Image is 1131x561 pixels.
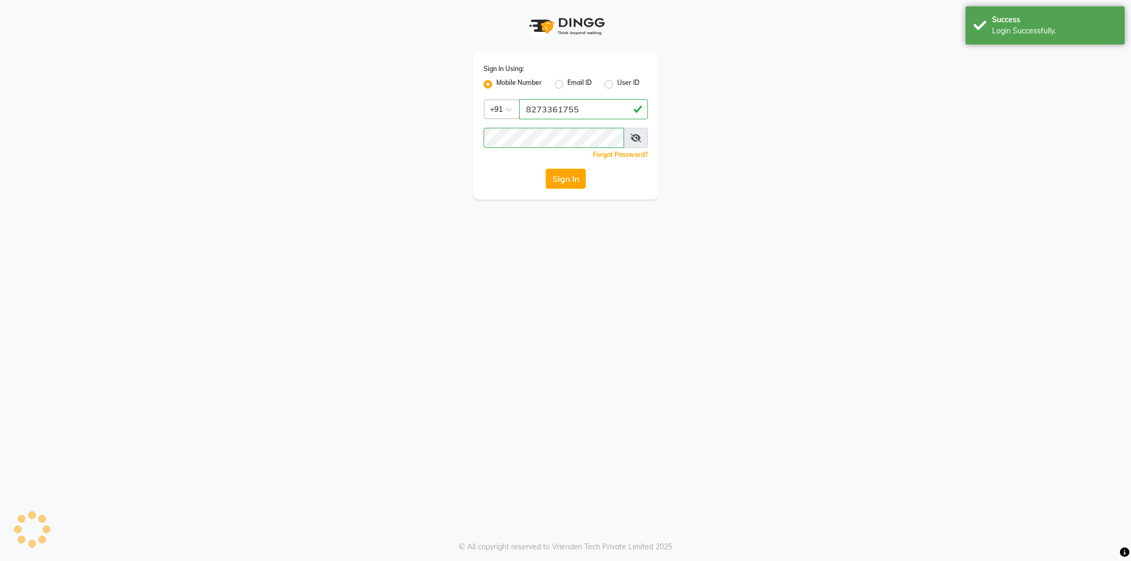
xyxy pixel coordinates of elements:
div: Login Successfully. [992,25,1117,37]
a: Forgot Password? [593,151,648,159]
img: logo1.svg [523,11,608,42]
label: Sign In Using: [484,64,524,74]
input: Username [484,128,624,148]
button: Sign In [546,169,586,189]
label: Email ID [567,78,592,91]
label: User ID [617,78,639,91]
label: Mobile Number [496,78,542,91]
input: Username [519,99,648,119]
div: Success [992,14,1117,25]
